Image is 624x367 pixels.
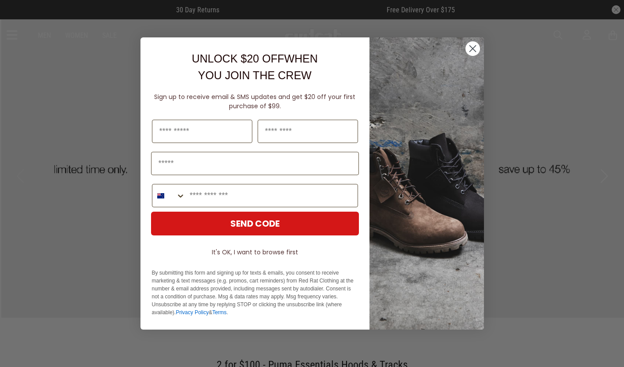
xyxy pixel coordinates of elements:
[151,244,359,260] button: It's OK, I want to browse first
[151,212,359,235] button: SEND CODE
[151,152,359,175] input: Email
[284,52,318,65] span: WHEN
[154,92,355,110] span: Sign up to receive email & SMS updates and get $20 off your first purchase of $99.
[198,69,312,81] span: YOU JOIN THE CREW
[176,309,209,316] a: Privacy Policy
[369,37,484,330] img: f7662613-148e-4c88-9575-6c6b5b55a647.jpeg
[465,41,480,56] button: Close dialog
[157,192,164,199] img: New Zealand
[152,184,185,207] button: Search Countries
[152,269,358,316] p: By submitting this form and signing up for texts & emails, you consent to receive marketing & tex...
[152,120,252,143] input: First Name
[192,52,284,65] span: UNLOCK $20 OFF
[212,309,227,316] a: Terms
